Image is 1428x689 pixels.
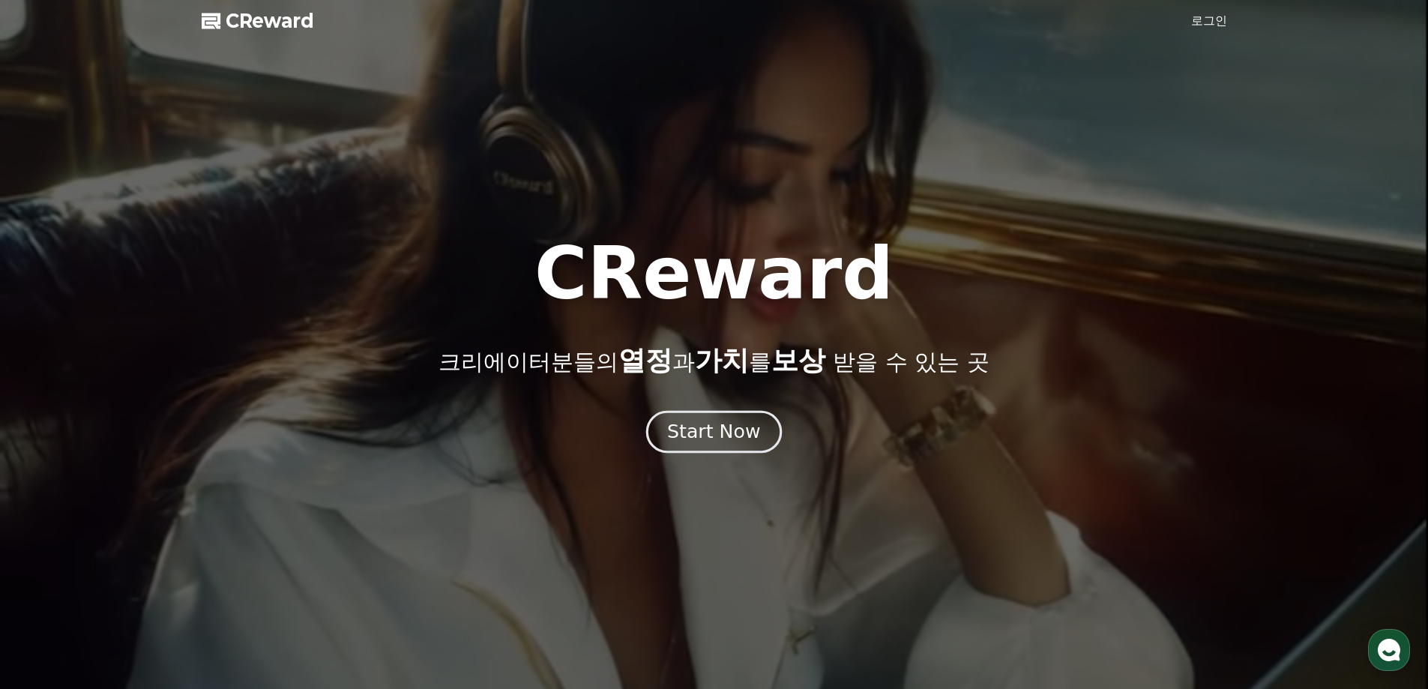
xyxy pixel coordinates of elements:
[771,345,825,376] span: 보상
[193,475,288,513] a: 설정
[439,346,989,376] p: 크리에이터분들의 과 를 받을 수 있는 곳
[47,498,56,510] span: 홈
[646,410,782,453] button: Start Now
[695,345,749,376] span: 가치
[99,475,193,513] a: 대화
[202,9,314,33] a: CReward
[667,419,760,445] div: Start Now
[137,499,155,511] span: 대화
[226,9,314,33] span: CReward
[232,498,250,510] span: 설정
[618,345,672,376] span: 열정
[1191,12,1227,30] a: 로그인
[649,427,779,441] a: Start Now
[4,475,99,513] a: 홈
[534,238,894,310] h1: CReward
